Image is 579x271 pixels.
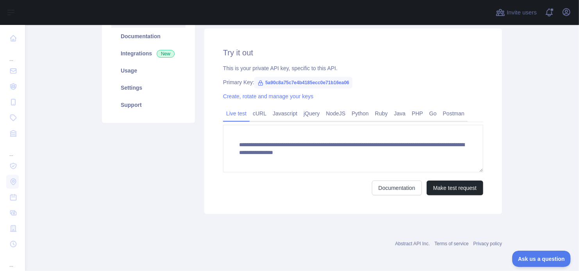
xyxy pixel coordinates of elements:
a: Ruby [372,107,391,120]
a: Create, rotate and manage your keys [223,93,313,99]
a: Go [426,107,440,120]
a: Terms of service [434,241,468,246]
button: Invite users [494,6,538,19]
a: Integrations New [111,45,186,62]
a: Python [348,107,372,120]
button: Make test request [427,181,483,195]
a: Documentation [111,28,186,45]
a: Abstract API Inc. [395,241,430,246]
a: Live test [223,107,250,120]
span: New [157,50,175,58]
a: Java [391,107,409,120]
a: Documentation [372,181,422,195]
a: Support [111,96,186,113]
a: Postman [440,107,468,120]
iframe: Toggle Customer Support [512,251,571,267]
a: cURL [250,107,270,120]
h2: Try it out [223,47,483,58]
span: 5a90c8a75c7e4b4185ecc0e71b16ea06 [254,77,352,89]
a: Javascript [270,107,300,120]
div: ... [6,142,19,158]
div: This is your private API key, specific to this API. [223,64,483,72]
a: Settings [111,79,186,96]
span: Invite users [507,8,537,17]
a: NodeJS [323,107,348,120]
div: ... [6,47,19,62]
a: jQuery [300,107,323,120]
div: Primary Key: [223,78,483,86]
a: PHP [409,107,426,120]
a: Privacy policy [474,241,502,246]
a: Usage [111,62,186,79]
div: ... [6,253,19,268]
